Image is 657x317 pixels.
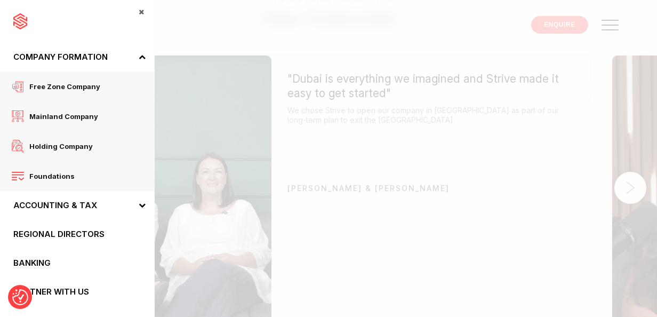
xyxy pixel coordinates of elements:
[24,139,93,153] span: Holding Company
[287,184,574,192] p: [PERSON_NAME] & [PERSON_NAME]
[531,16,588,34] a: ENQUIRE
[24,109,98,123] span: Mainland company
[287,72,574,101] div: "Dubai is everything we imagined and Strive made it easy to get started"
[12,289,28,305] button: Consent Preferences
[24,169,75,183] span: Foundations
[287,106,574,125] p: We chose Strive to open our company in [GEOGRAPHIC_DATA] as part of our long-term plan to exit th...
[24,80,100,93] span: Free zone company
[614,172,646,204] button: Next
[12,289,28,305] img: Revisit consent button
